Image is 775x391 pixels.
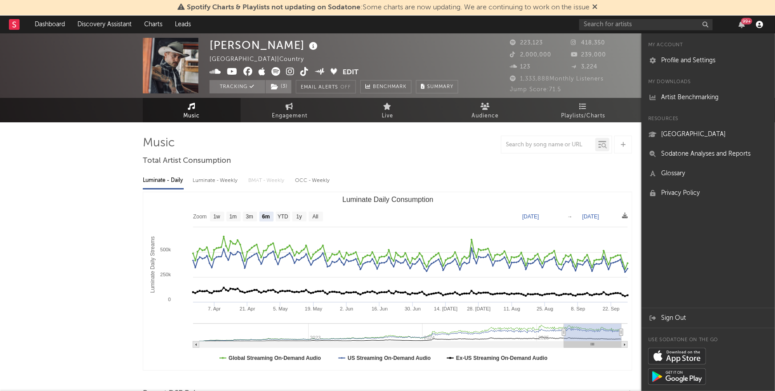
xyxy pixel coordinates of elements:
a: Profile and Settings [642,51,775,70]
span: Audience [472,111,499,121]
div: [PERSON_NAME] [210,38,320,52]
div: 99 + [741,18,752,24]
text: Zoom [193,214,207,220]
div: Resources [642,114,775,125]
a: Leads [169,16,197,33]
text: 500k [160,247,171,252]
text: Ex-US Streaming On-Demand Audio [456,355,548,361]
text: 22. Sep [603,306,620,311]
text: 1y [296,214,302,220]
a: Discovery Assistant [71,16,138,33]
span: 123 [510,64,530,70]
span: ( 3 ) [265,80,292,93]
span: 239,000 [571,52,606,58]
span: Dismiss [592,4,597,11]
span: 418,350 [571,40,605,46]
div: Luminate - Daily [143,173,184,188]
text: 5. May [273,306,288,311]
text: [DATE] [582,214,599,220]
button: Tracking [210,80,265,93]
button: (3) [266,80,291,93]
div: My Account [642,40,775,51]
a: Glossary [642,164,775,183]
text: 250k [160,272,171,277]
div: OCC - Weekly [295,173,331,188]
text: 19. May [305,306,323,311]
text: → [567,214,573,220]
a: Artist Benchmarking [642,88,775,107]
span: Benchmark [373,82,407,93]
span: Total Artist Consumption [143,156,231,166]
a: Live [339,98,436,122]
em: Off [340,85,351,90]
text: YTD [278,214,288,220]
button: Summary [416,80,458,93]
text: 8. Sep [571,306,585,311]
text: 11. Aug [504,306,520,311]
span: 223,123 [510,40,543,46]
a: Privacy Policy [642,183,775,203]
text: All [312,214,318,220]
a: Dashboard [28,16,71,33]
a: Charts [138,16,169,33]
div: My Downloads [642,77,775,88]
div: Use Sodatone on the go [642,335,775,346]
span: 1,333,888 Monthly Listeners [510,76,604,82]
span: Summary [427,85,453,89]
span: Playlists/Charts [561,111,605,121]
button: 99+ [739,21,745,28]
a: [GEOGRAPHIC_DATA] [642,125,775,144]
text: 2. Jun [340,306,353,311]
span: Engagement [272,111,307,121]
a: Music [143,98,241,122]
a: Audience [436,98,534,122]
span: Spotify Charts & Playlists not updating on Sodatone [187,4,360,11]
text: 3m [246,214,254,220]
span: Jump Score: 71.5 [510,87,561,93]
a: Benchmark [360,80,412,93]
div: [GEOGRAPHIC_DATA] | Country [210,54,314,65]
button: Email AlertsOff [296,80,356,93]
text: 30. Jun [405,306,421,311]
text: US Streaming On-Demand Audio [347,355,431,361]
a: Sign Out [642,308,775,328]
text: 1m [230,214,237,220]
text: 14. [DATE] [434,306,458,311]
text: 7. Apr [208,306,221,311]
text: 6m [262,214,270,220]
text: Luminate Daily Streams [149,236,156,293]
text: 0 [168,297,171,302]
div: Luminate - Weekly [193,173,239,188]
text: 25. Aug [537,306,553,311]
span: 2,000,000 [510,52,551,58]
text: 1w [214,214,221,220]
text: 16. Jun [371,306,387,311]
span: 3,224 [571,64,598,70]
button: Edit [343,67,359,78]
span: : Some charts are now updating. We are continuing to work on the issue [187,4,589,11]
input: Search for artists [579,19,713,30]
text: [DATE] [522,214,539,220]
text: Global Streaming On-Demand Audio [229,355,321,361]
input: Search by song name or URL [501,141,595,149]
svg: Luminate Daily Consumption [143,192,632,370]
text: Luminate Daily Consumption [343,196,434,203]
text: 21. Apr [240,306,255,311]
span: Live [382,111,393,121]
span: Music [184,111,200,121]
a: Engagement [241,98,339,122]
a: Playlists/Charts [534,98,632,122]
text: 28. [DATE] [467,306,491,311]
a: Sodatone Analyses and Reports [642,144,775,164]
